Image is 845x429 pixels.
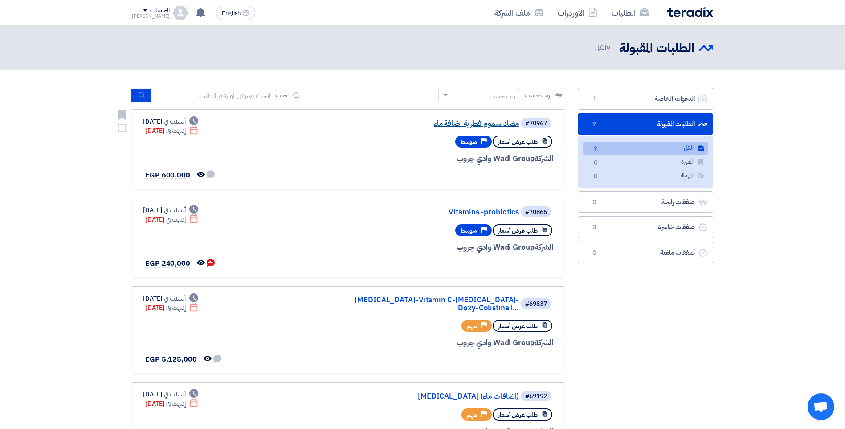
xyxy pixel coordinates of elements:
[143,390,198,399] div: [DATE]
[150,7,169,14] div: الحساب
[606,43,610,53] span: 9
[583,169,708,182] a: المهملة
[164,117,185,126] span: أنشئت في
[498,227,538,235] span: طلب عرض أسعار
[145,303,198,313] div: [DATE]
[808,393,834,420] a: Open chat
[583,156,708,169] a: المميزة
[461,138,477,146] span: متوسط
[578,113,713,135] a: الطلبات المقبولة9
[166,126,185,136] span: إنتهت في
[535,337,554,348] span: الشركة
[166,399,185,408] span: إنتهت في
[604,2,656,23] a: الطلبات
[525,91,550,100] span: رتب حسب
[145,399,198,408] div: [DATE]
[341,208,519,216] a: Vitamins -probiotics
[619,40,694,57] h2: الطلبات المقبولة
[151,89,276,102] input: ابحث بعنوان أو رقم الطلب
[535,242,554,253] span: الشركة
[341,120,519,128] a: مضاد سموم فطرية اضافة ماء
[583,142,708,155] a: الكل
[578,88,713,110] a: الدعوات الخاصة1
[589,95,600,103] span: 1
[216,6,255,20] button: English
[467,322,477,330] span: مهم
[132,14,170,19] div: [PERSON_NAME]
[467,411,477,419] span: مهم
[498,138,538,146] span: طلب عرض أسعار
[525,393,547,400] div: #69192
[590,144,601,154] span: 9
[589,120,600,129] span: 9
[341,392,519,400] a: [MEDICAL_DATA] (اضافات ماء)
[498,411,538,419] span: طلب عرض أسعار
[487,2,551,23] a: ملف الشركة
[145,258,190,269] span: EGP 240,000
[145,215,198,224] div: [DATE]
[525,120,547,127] div: #70967
[143,206,198,215] div: [DATE]
[595,43,612,53] span: الكل
[166,215,185,224] span: إنتهت في
[578,242,713,264] a: صفقات ملغية0
[164,206,185,215] span: أنشئت في
[143,117,198,126] div: [DATE]
[341,296,519,312] a: [MEDICAL_DATA]-Vitamin C-[MEDICAL_DATA]-Doxy-Colistine ا...
[590,172,601,181] span: 0
[173,6,188,20] img: profile_test.png
[578,216,713,238] a: صفقات خاسرة3
[578,191,713,213] a: صفقات رابحة0
[498,322,538,330] span: طلب عرض أسعار
[164,294,185,303] span: أنشئت في
[339,242,553,253] div: Wadi Group وادي جروب
[535,153,554,164] span: الشركة
[551,2,604,23] a: الأوردرات
[143,294,198,303] div: [DATE]
[164,390,185,399] span: أنشئت في
[490,91,515,101] div: رتب حسب
[145,170,190,181] span: EGP 600,000
[222,10,241,16] span: English
[667,7,713,17] img: Teradix logo
[339,337,553,349] div: Wadi Group وادي جروب
[166,303,185,313] span: إنتهت في
[339,153,553,165] div: Wadi Group وادي جروب
[525,209,547,215] div: #70866
[276,91,287,100] span: بحث
[590,158,601,168] span: 0
[145,354,197,365] span: EGP 5,125,000
[589,248,600,257] span: 0
[461,227,477,235] span: متوسط
[525,301,547,307] div: #69837
[145,126,198,136] div: [DATE]
[589,198,600,207] span: 0
[589,223,600,232] span: 3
